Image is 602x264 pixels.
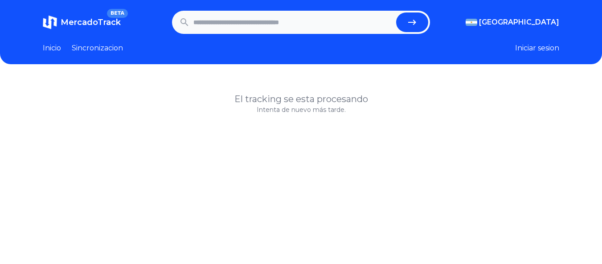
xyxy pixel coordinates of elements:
img: MercadoTrack [43,15,57,29]
span: [GEOGRAPHIC_DATA] [479,17,559,28]
a: MercadoTrackBETA [43,15,121,29]
img: Argentina [466,19,477,26]
span: BETA [107,9,128,18]
a: Sincronizacion [72,43,123,54]
a: Inicio [43,43,61,54]
h1: El tracking se esta procesando [43,93,559,105]
button: [GEOGRAPHIC_DATA] [466,17,559,28]
button: Iniciar sesion [515,43,559,54]
span: MercadoTrack [61,17,121,27]
p: Intenta de nuevo más tarde. [43,105,559,114]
